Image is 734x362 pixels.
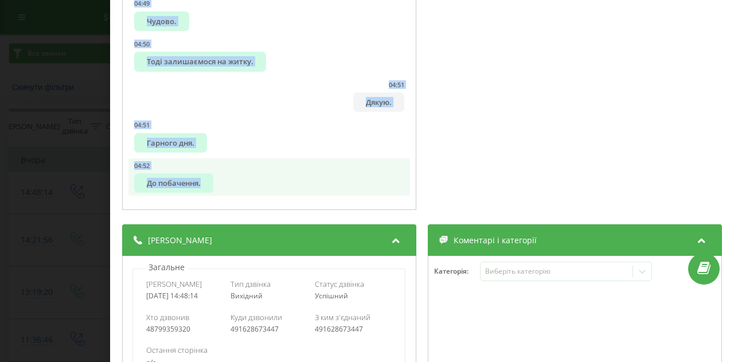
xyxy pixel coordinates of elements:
[315,312,370,322] span: З ким з'єднаний
[146,262,188,273] p: Загальне
[146,292,223,300] div: [DATE] 14:48:14
[146,325,223,333] div: 48799359320
[146,312,189,322] span: Хто дзвонив
[353,92,404,112] div: Дякую.
[454,235,537,246] span: Коментарі і категорії
[315,325,392,333] div: 491628673447
[134,120,150,129] div: 04:51
[134,133,207,153] div: Гарного дня.
[231,312,282,322] span: Куди дзвонили
[134,173,213,193] div: До побачення.
[148,235,212,246] span: [PERSON_NAME]
[315,291,348,301] span: Успішний
[231,325,307,333] div: 491628673447
[231,279,271,289] span: Тип дзвінка
[315,279,364,289] span: Статус дзвінка
[146,279,202,289] span: [PERSON_NAME]
[134,11,189,31] div: Чудово.
[134,40,150,48] div: 04:50
[389,80,404,89] div: 04:51
[231,291,263,301] span: Вихідний
[134,161,150,170] div: 04:52
[146,345,208,355] span: Остання сторінка
[134,52,266,71] div: Тоді залишаємося на житку.
[485,267,628,276] div: Виберіть категорію
[434,267,480,275] h4: Категорія :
